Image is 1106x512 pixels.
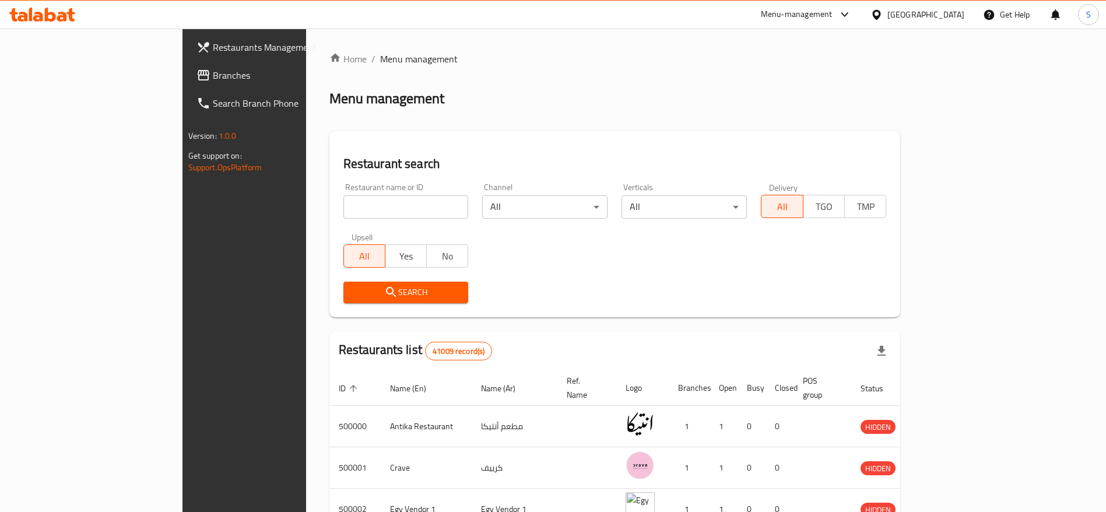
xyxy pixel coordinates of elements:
span: Get support on: [188,148,242,163]
span: Name (En) [390,381,441,395]
th: Open [710,370,738,406]
span: POS group [803,374,837,402]
span: Restaurants Management [213,40,358,54]
th: Busy [738,370,766,406]
td: Antika Restaurant [381,406,472,447]
div: All [482,195,608,219]
h2: Restaurants list [339,341,493,360]
div: Export file [868,337,896,365]
th: Branches [669,370,710,406]
span: No [431,248,464,265]
h2: Menu management [329,89,444,108]
span: HIDDEN [861,462,896,475]
span: 1.0.0 [219,128,237,143]
button: No [426,244,468,268]
div: [GEOGRAPHIC_DATA] [887,8,964,21]
label: Delivery [769,183,798,191]
span: TGO [808,198,840,215]
button: Search [343,282,469,303]
td: 0 [766,406,793,447]
button: TMP [844,195,886,218]
button: All [761,195,803,218]
li: / [371,52,375,66]
span: All [349,248,381,265]
span: Name (Ar) [481,381,531,395]
td: 1 [710,406,738,447]
td: 1 [669,406,710,447]
span: Status [861,381,898,395]
a: Branches [187,61,367,89]
span: Ref. Name [567,374,602,402]
span: Version: [188,128,217,143]
td: 1 [669,447,710,489]
span: Search [353,285,459,300]
td: مطعم أنتيكا [472,406,557,447]
span: Yes [390,248,422,265]
span: 41009 record(s) [426,346,491,357]
span: TMP [849,198,882,215]
button: All [343,244,385,268]
th: Closed [766,370,793,406]
td: 0 [766,447,793,489]
th: Logo [616,370,669,406]
td: كرييف [472,447,557,489]
span: S [1086,8,1091,21]
button: TGO [803,195,845,218]
input: Search for restaurant name or ID.. [343,195,469,219]
label: Upsell [352,233,373,241]
img: Crave [626,451,655,480]
a: Search Branch Phone [187,89,367,117]
td: 1 [710,447,738,489]
td: 0 [738,406,766,447]
span: All [766,198,798,215]
span: Menu management [380,52,458,66]
h2: Restaurant search [343,155,887,173]
button: Yes [385,244,427,268]
nav: breadcrumb [329,52,901,66]
a: Support.OpsPlatform [188,160,262,175]
a: Restaurants Management [187,33,367,61]
div: HIDDEN [861,461,896,475]
div: All [622,195,747,219]
td: 0 [738,447,766,489]
span: ID [339,381,361,395]
div: Total records count [425,342,492,360]
div: Menu-management [761,8,833,22]
span: HIDDEN [861,420,896,434]
img: Antika Restaurant [626,409,655,439]
span: Search Branch Phone [213,96,358,110]
td: Crave [381,447,472,489]
span: Branches [213,68,358,82]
